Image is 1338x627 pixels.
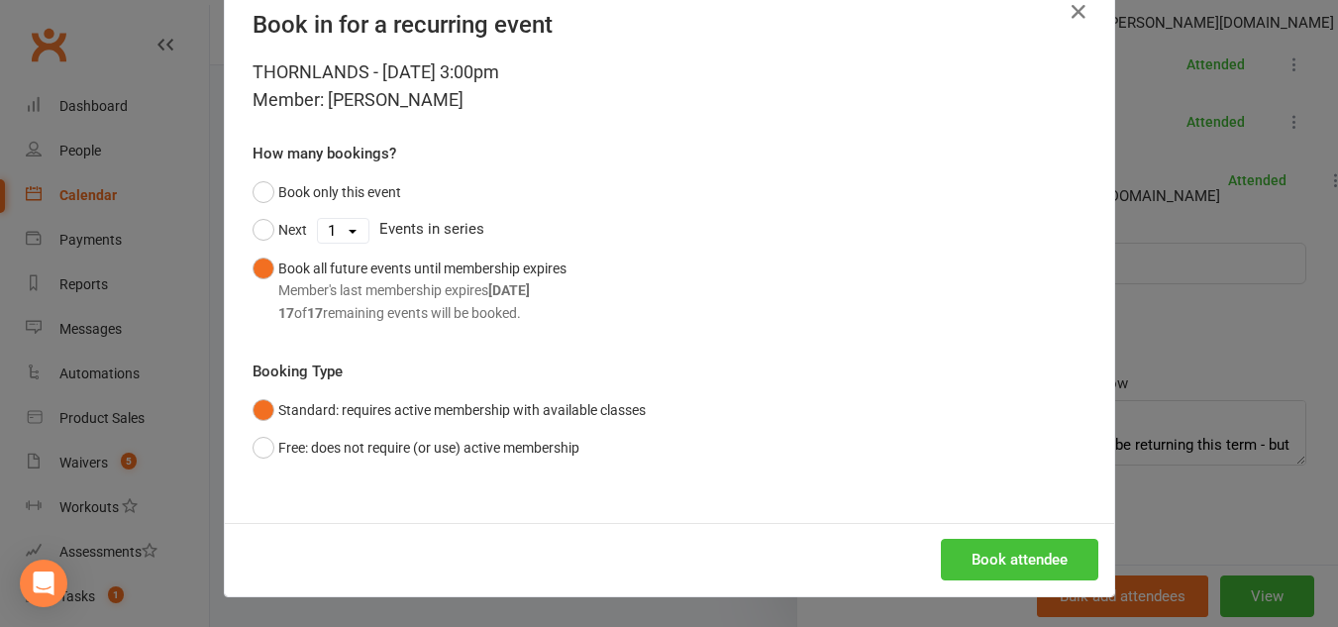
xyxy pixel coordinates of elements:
[253,250,566,332] button: Book all future events until membership expiresMember's last membership expires[DATE]17of17remain...
[253,173,401,211] button: Book only this event
[941,539,1098,580] button: Book attendee
[307,305,323,321] strong: 17
[278,258,566,324] div: Book all future events until membership expires
[253,58,1086,114] div: THORNLANDS - [DATE] 3:00pm Member: [PERSON_NAME]
[253,360,343,383] label: Booking Type
[278,305,294,321] strong: 17
[488,282,530,298] strong: [DATE]
[278,279,566,301] div: Member's last membership expires
[253,11,1086,39] h4: Book in for a recurring event
[253,142,396,165] label: How many bookings?
[20,560,67,607] div: Open Intercom Messenger
[253,211,1086,249] div: Events in series
[278,302,566,324] div: of remaining events will be booked.
[253,391,646,429] button: Standard: requires active membership with available classes
[253,429,579,467] button: Free: does not require (or use) active membership
[253,211,307,249] button: Next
